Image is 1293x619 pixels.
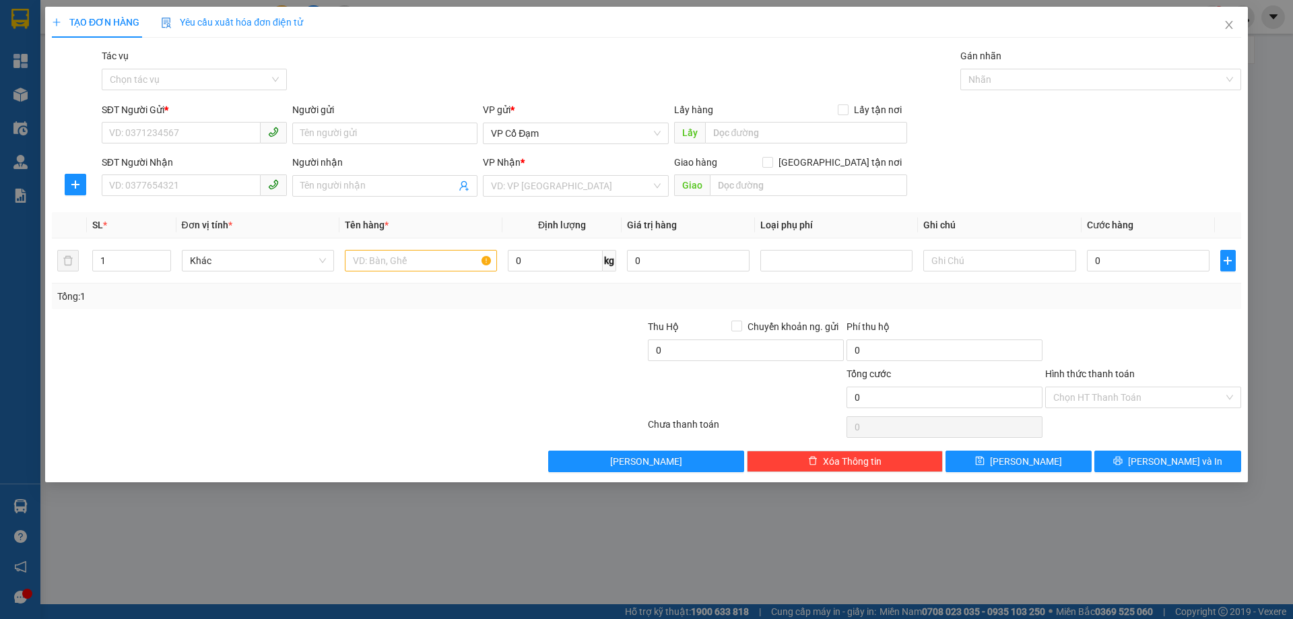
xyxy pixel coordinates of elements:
[603,250,616,271] span: kg
[991,454,1063,469] span: [PERSON_NAME]
[847,368,891,379] span: Tổng cước
[102,102,287,117] div: SĐT Người Gửi
[52,18,61,27] span: plus
[960,51,1001,61] label: Gán nhãn
[161,17,303,28] span: Yêu cầu xuất hóa đơn điện tử
[57,289,499,304] div: Tổng: 1
[646,417,845,441] div: Chưa thanh toán
[345,250,497,271] input: VD: Bàn, Ghế
[710,174,907,196] input: Dọc đường
[1087,220,1133,230] span: Cước hàng
[748,451,943,472] button: deleteXóa Thông tin
[919,212,1082,238] th: Ghi chú
[755,212,918,238] th: Loại phụ phí
[1220,250,1235,271] button: plus
[268,127,279,137] span: phone
[742,319,844,334] span: Chuyển khoản ng. gửi
[611,454,683,469] span: [PERSON_NAME]
[705,122,907,143] input: Dọc đường
[808,456,818,467] span: delete
[1113,456,1123,467] span: printer
[484,157,521,168] span: VP Nhận
[538,220,586,230] span: Định lượng
[627,250,750,271] input: 0
[492,123,661,143] span: VP Cổ Đạm
[161,18,172,28] img: icon
[674,174,710,196] span: Giao
[773,155,907,170] span: [GEOGRAPHIC_DATA] tận nơi
[268,179,279,190] span: phone
[65,174,86,195] button: plus
[57,250,79,271] button: delete
[459,181,470,191] span: user-add
[1045,368,1135,379] label: Hình thức thanh toán
[823,454,882,469] span: Xóa Thông tin
[1224,20,1234,30] span: close
[1210,7,1248,44] button: Close
[946,451,1092,472] button: save[PERSON_NAME]
[93,220,104,230] span: SL
[190,251,326,271] span: Khác
[102,51,129,61] label: Tác vụ
[976,456,985,467] span: save
[849,102,907,117] span: Lấy tận nơi
[674,122,705,143] span: Lấy
[484,102,669,117] div: VP gửi
[674,104,713,115] span: Lấy hàng
[52,17,139,28] span: TẠO ĐƠN HÀNG
[102,155,287,170] div: SĐT Người Nhận
[182,220,232,230] span: Đơn vị tính
[65,179,86,190] span: plus
[648,321,679,332] span: Thu Hộ
[924,250,1076,271] input: Ghi Chú
[1095,451,1241,472] button: printer[PERSON_NAME] và In
[292,102,477,117] div: Người gửi
[674,157,717,168] span: Giao hàng
[1221,255,1234,266] span: plus
[1128,454,1222,469] span: [PERSON_NAME] và In
[292,155,477,170] div: Người nhận
[847,319,1042,339] div: Phí thu hộ
[627,220,677,230] span: Giá trị hàng
[549,451,745,472] button: [PERSON_NAME]
[345,220,389,230] span: Tên hàng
